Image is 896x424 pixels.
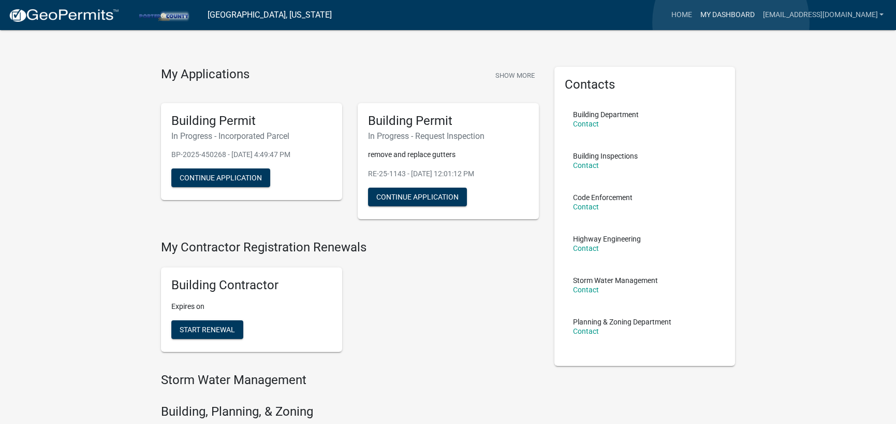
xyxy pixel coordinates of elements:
h5: Building Contractor [171,278,332,293]
h6: In Progress - Request Inspection [368,131,528,141]
h5: Building Permit [368,114,528,129]
p: Planning & Zoning Department [573,318,671,326]
a: Home [667,5,696,25]
p: RE-25-1143 - [DATE] 12:01:12 PM [368,168,528,179]
p: remove and replace gutters [368,149,528,160]
h5: Building Permit [171,114,332,129]
a: Contact [573,120,599,128]
a: Contact [573,161,599,169]
a: Contact [573,327,599,335]
button: Show More [491,67,539,84]
a: Contact [573,244,599,252]
a: Contact [573,286,599,294]
h4: My Contractor Registration Renewals [161,240,539,255]
p: Expires on [171,301,332,312]
button: Start Renewal [171,320,243,339]
p: Building Inspections [573,152,638,160]
h6: In Progress - Incorporated Parcel [171,131,332,141]
wm-registration-list-section: My Contractor Registration Renewals [161,240,539,360]
span: Start Renewal [180,326,235,334]
h4: Building, Planning, & Zoning [161,404,539,419]
p: Code Enforcement [573,194,633,201]
a: [EMAIL_ADDRESS][DOMAIN_NAME] [758,5,888,25]
p: Building Department [573,111,639,118]
h4: Storm Water Management [161,373,539,388]
button: Continue Application [368,188,467,206]
a: Contact [573,203,599,211]
h4: My Applications [161,67,249,82]
h5: Contacts [565,77,725,92]
p: Storm Water Management [573,277,658,284]
button: Continue Application [171,168,270,187]
img: Porter County, Indiana [127,8,199,22]
p: Highway Engineering [573,235,641,243]
a: [GEOGRAPHIC_DATA], [US_STATE] [208,6,332,24]
p: BP-2025-450268 - [DATE] 4:49:47 PM [171,149,332,160]
a: My Dashboard [696,5,758,25]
